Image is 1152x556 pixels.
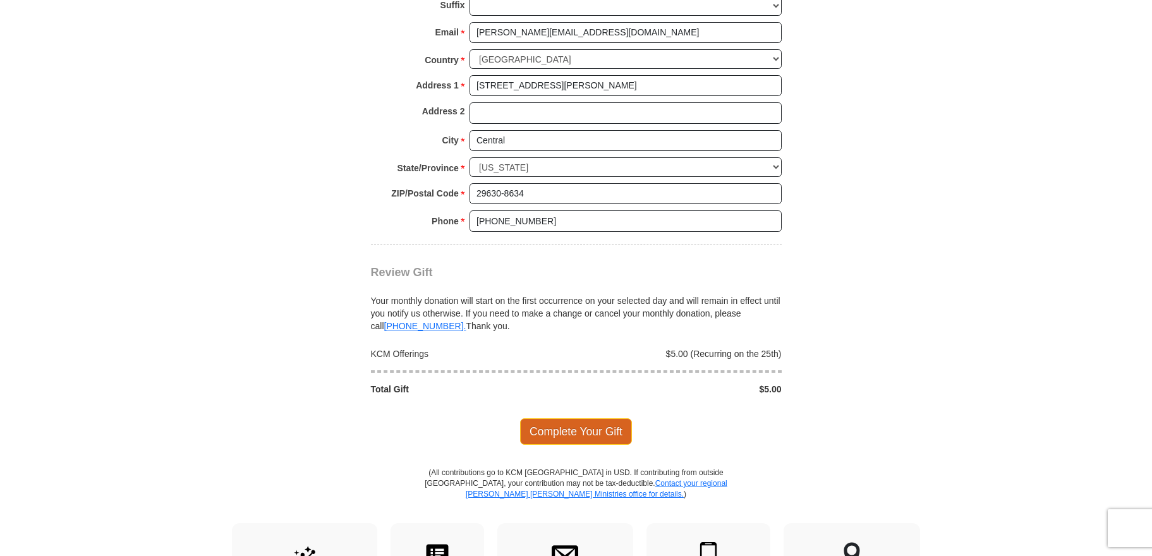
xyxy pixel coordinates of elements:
div: Total Gift [364,383,576,396]
p: (All contributions go to KCM [GEOGRAPHIC_DATA] in USD. If contributing from outside [GEOGRAPHIC_D... [425,468,728,523]
strong: Phone [432,212,459,230]
div: Your monthly donation will start on the first occurrence on your selected day and will remain in ... [371,279,782,332]
strong: Address 1 [416,76,459,94]
strong: Email [435,23,459,41]
strong: Address 2 [422,102,465,120]
div: KCM Offerings [364,347,576,360]
strong: Country [425,51,459,69]
span: Complete Your Gift [520,418,632,445]
a: [PHONE_NUMBER]. [384,321,466,331]
div: $5.00 [576,383,789,396]
strong: City [442,131,458,149]
strong: State/Province [397,159,459,177]
span: Review Gift [371,266,433,279]
strong: ZIP/Postal Code [391,184,459,202]
span: $5.00 (Recurring on the 25th) [666,349,782,359]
